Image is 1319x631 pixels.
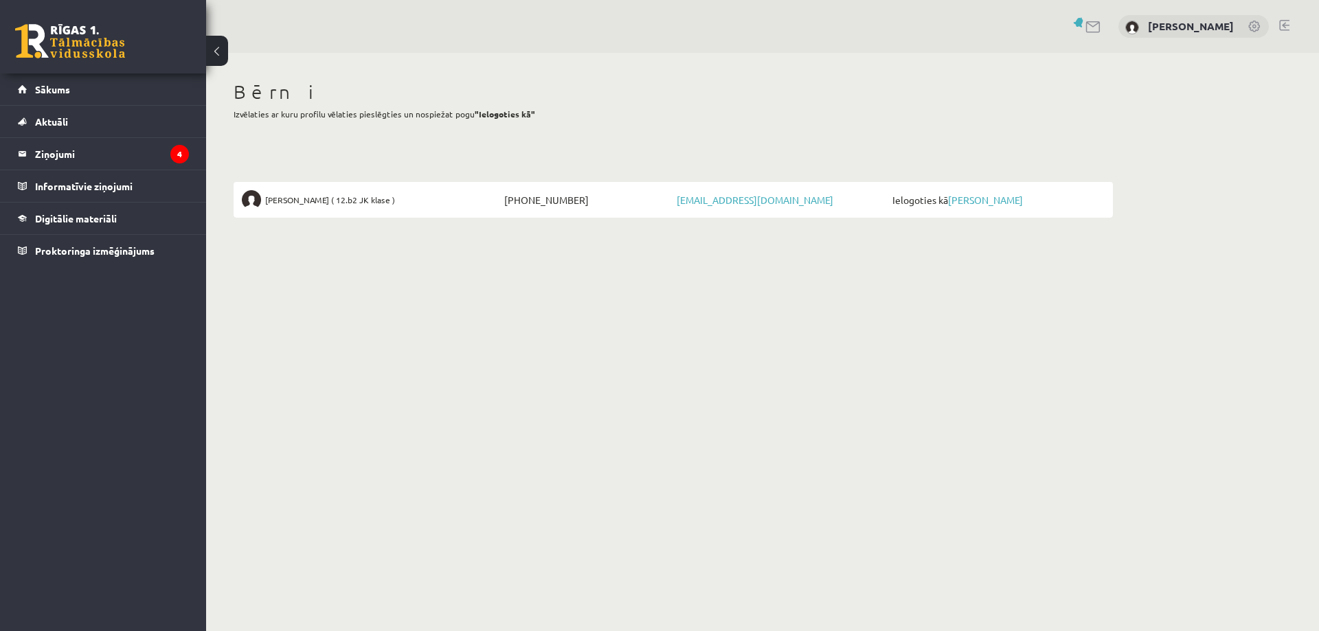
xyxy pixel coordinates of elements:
span: [PERSON_NAME] ( 12.b2 JK klase ) [265,190,395,209]
i: 4 [170,145,189,163]
img: Inga Klipa [1125,21,1139,34]
a: Sākums [18,73,189,105]
span: Proktoringa izmēģinājums [35,244,155,257]
span: Ielogoties kā [889,190,1105,209]
span: Sākums [35,83,70,95]
b: "Ielogoties kā" [475,108,535,119]
span: Digitālie materiāli [35,212,117,225]
img: Tīna Elizabete Klipa [242,190,261,209]
a: [PERSON_NAME] [948,194,1023,206]
span: Aktuāli [35,115,68,128]
a: Rīgas 1. Tālmācības vidusskola [15,24,125,58]
span: [PHONE_NUMBER] [501,190,673,209]
h1: Bērni [234,80,1113,104]
a: [PERSON_NAME] [1148,19,1234,33]
a: Ziņojumi4 [18,138,189,170]
a: [EMAIL_ADDRESS][DOMAIN_NAME] [677,194,833,206]
legend: Ziņojumi [35,138,189,170]
a: Informatīvie ziņojumi [18,170,189,202]
a: Proktoringa izmēģinājums [18,235,189,266]
legend: Informatīvie ziņojumi [35,170,189,202]
a: Digitālie materiāli [18,203,189,234]
a: Aktuāli [18,106,189,137]
p: Izvēlaties ar kuru profilu vēlaties pieslēgties un nospiežat pogu [234,108,1113,120]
